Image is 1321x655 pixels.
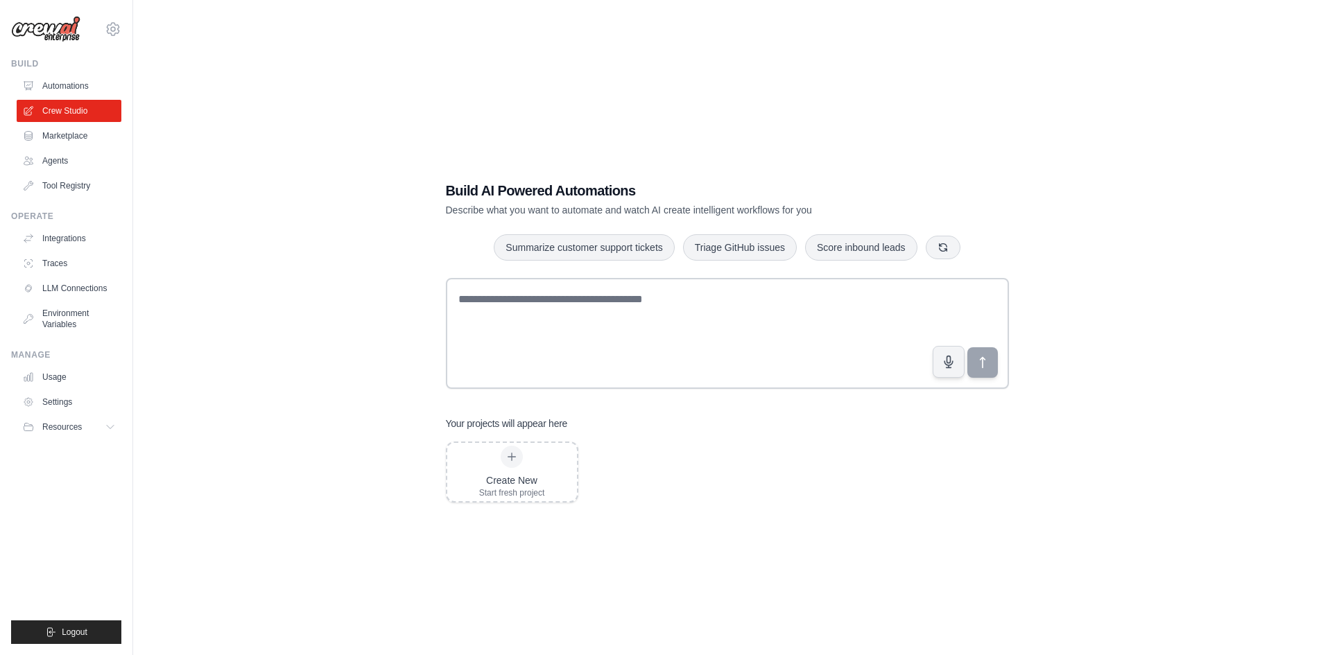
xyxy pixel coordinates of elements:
span: Resources [42,421,82,433]
a: Traces [17,252,121,274]
button: Logout [11,620,121,644]
a: LLM Connections [17,277,121,299]
a: Automations [17,75,121,97]
p: Describe what you want to automate and watch AI create intelligent workflows for you [446,203,912,217]
button: Summarize customer support tickets [494,234,674,261]
a: Tool Registry [17,175,121,197]
div: Manage [11,349,121,360]
a: Crew Studio [17,100,121,122]
h3: Your projects will appear here [446,417,568,430]
div: Start fresh project [479,487,545,498]
button: Triage GitHub issues [683,234,797,261]
a: Agents [17,150,121,172]
button: Click to speak your automation idea [933,346,965,378]
button: Resources [17,416,121,438]
button: Get new suggestions [926,236,960,259]
a: Environment Variables [17,302,121,335]
button: Score inbound leads [805,234,917,261]
div: Operate [11,211,121,222]
div: Build [11,58,121,69]
a: Marketplace [17,125,121,147]
h1: Build AI Powered Automations [446,181,912,200]
a: Settings [17,391,121,413]
span: Logout [62,627,87,638]
a: Integrations [17,227,121,250]
a: Usage [17,366,121,388]
img: Logo [11,16,80,42]
div: Create New [479,473,545,487]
